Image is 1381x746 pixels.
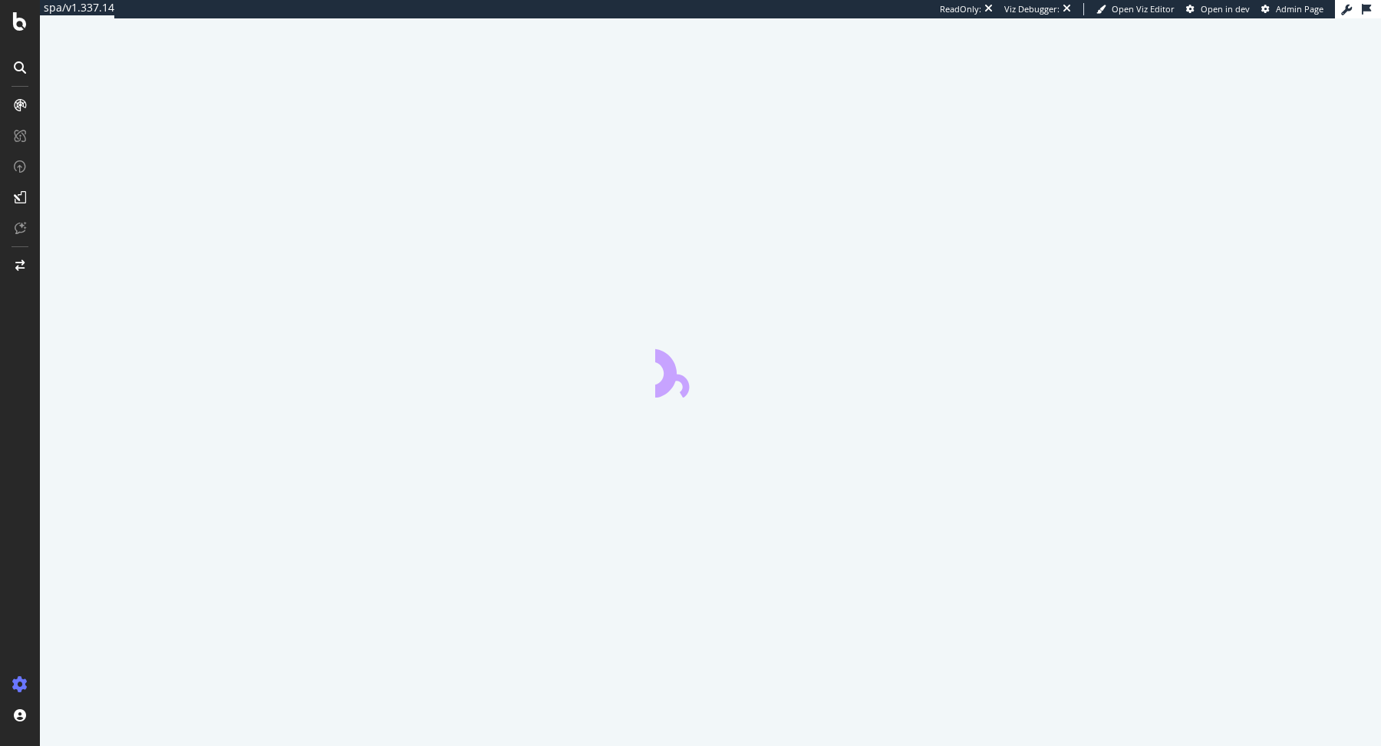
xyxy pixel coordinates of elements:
[1004,3,1060,15] div: Viz Debugger:
[1186,3,1250,15] a: Open in dev
[1096,3,1175,15] a: Open Viz Editor
[1276,3,1323,15] span: Admin Page
[655,342,766,398] div: animation
[1201,3,1250,15] span: Open in dev
[940,3,981,15] div: ReadOnly:
[1261,3,1323,15] a: Admin Page
[1112,3,1175,15] span: Open Viz Editor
